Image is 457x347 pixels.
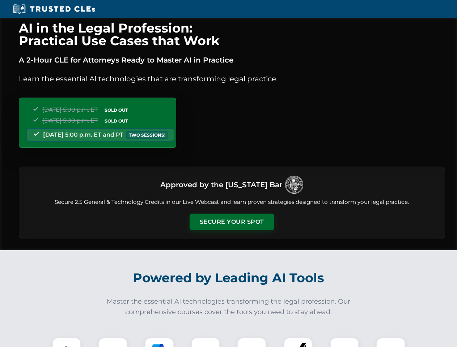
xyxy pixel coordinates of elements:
p: Secure 2.5 General & Technology Credits in our Live Webcast and learn proven strategies designed ... [28,198,436,206]
img: Trusted CLEs [11,4,97,14]
p: Master the essential AI technologies transforming the legal profession. Our comprehensive courses... [102,296,355,317]
h3: Approved by the [US_STATE] Bar [160,178,282,191]
p: A 2-Hour CLE for Attorneys Ready to Master AI in Practice [19,54,445,66]
h2: Powered by Leading AI Tools [28,265,429,291]
h1: AI in the Legal Profession: Practical Use Cases that Work [19,22,445,47]
span: SOLD OUT [102,106,130,114]
img: Logo [285,176,303,194]
button: Secure Your Spot [190,214,274,230]
span: [DATE] 5:00 p.m. ET [42,106,98,113]
p: Learn the essential AI technologies that are transforming legal practice. [19,73,445,85]
span: SOLD OUT [102,117,130,125]
span: [DATE] 5:00 p.m. ET [42,117,98,124]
